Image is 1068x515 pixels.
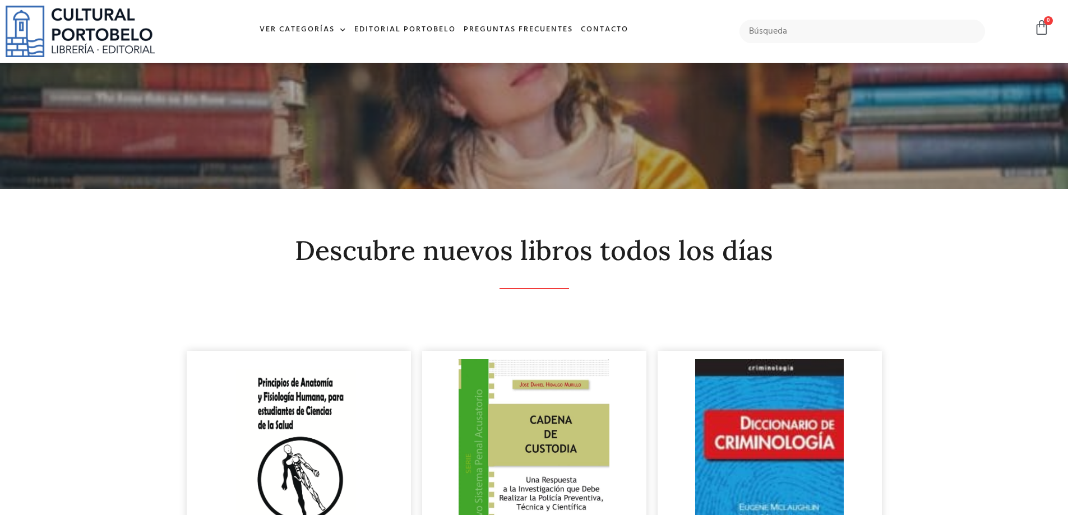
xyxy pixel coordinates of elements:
[460,18,577,42] a: Preguntas frecuentes
[1044,16,1053,25] span: 0
[187,236,882,266] h2: Descubre nuevos libros todos los días
[350,18,460,42] a: Editorial Portobelo
[1034,20,1049,36] a: 0
[577,18,632,42] a: Contacto
[256,18,350,42] a: Ver Categorías
[739,20,986,43] input: Búsqueda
